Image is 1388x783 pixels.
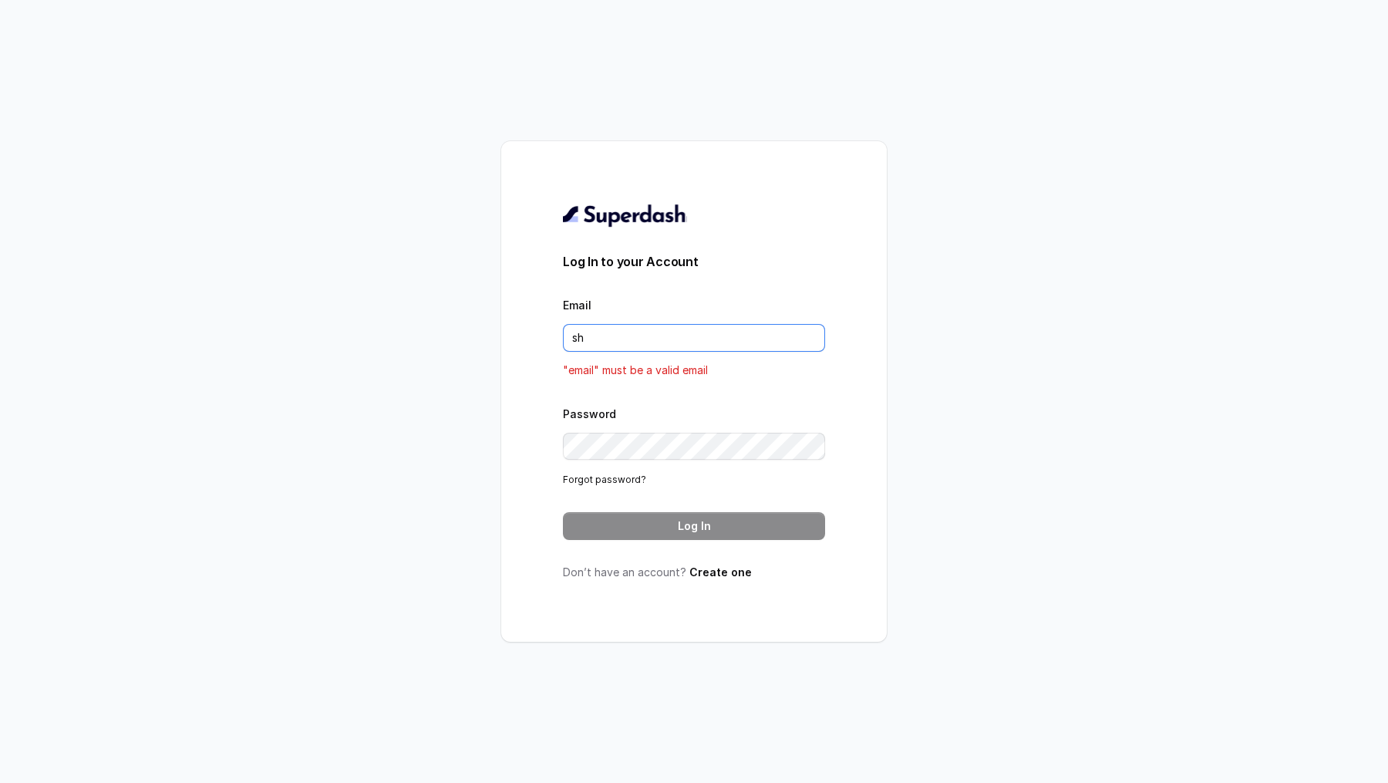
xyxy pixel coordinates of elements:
[563,474,646,485] a: Forgot password?
[563,324,825,352] input: youremail@example.com
[563,299,591,312] label: Email
[563,252,825,271] h3: Log In to your Account
[563,407,616,420] label: Password
[563,361,825,380] p: "email" must be a valid email
[563,203,687,228] img: light.svg
[689,565,752,579] a: Create one
[563,512,825,540] button: Log In
[563,565,825,580] p: Don’t have an account?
